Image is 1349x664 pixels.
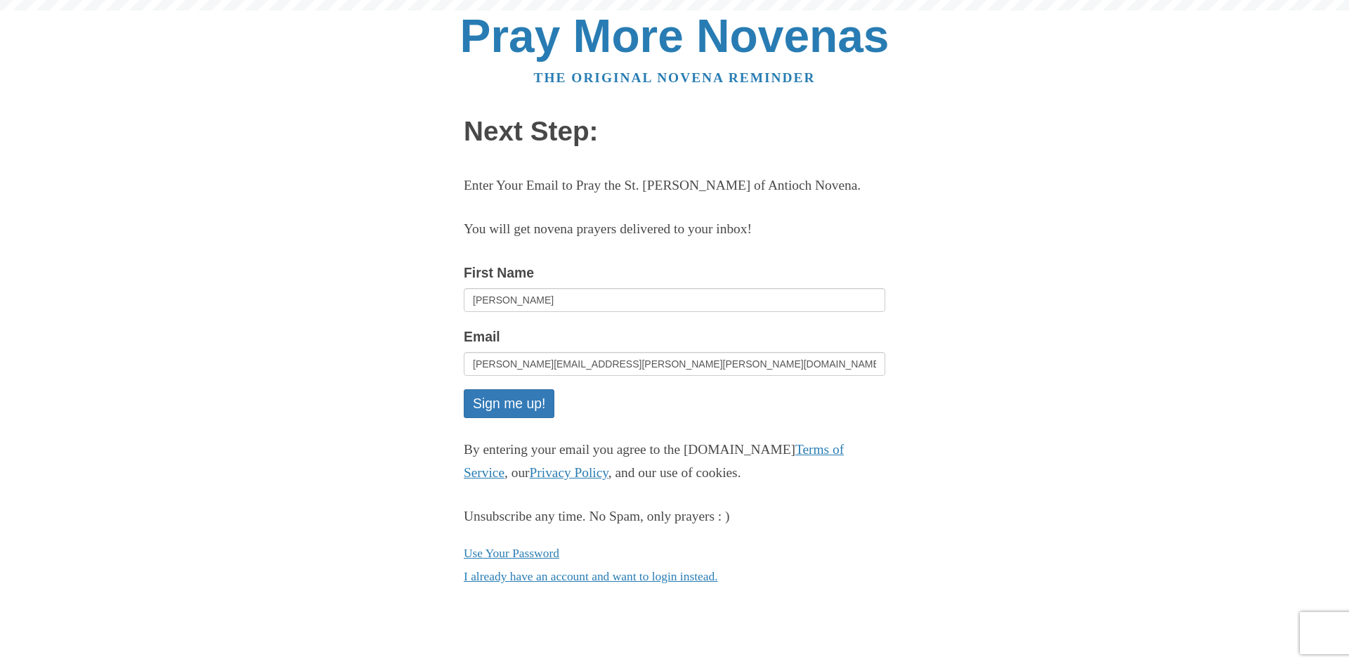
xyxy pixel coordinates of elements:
input: Optional [464,288,885,312]
a: I already have an account and want to login instead. [464,569,718,583]
p: Enter Your Email to Pray the St. [PERSON_NAME] of Antioch Novena. [464,174,885,197]
button: Sign me up! [464,389,554,418]
a: Use Your Password [464,546,559,560]
h1: Next Step: [464,117,885,147]
a: Privacy Policy [530,465,608,480]
label: Email [464,325,500,349]
a: The original novena reminder [534,70,816,85]
p: By entering your email you agree to the [DOMAIN_NAME] , our , and our use of cookies. [464,438,885,485]
div: Unsubscribe any time. No Spam, only prayers : ) [464,505,885,528]
p: You will get novena prayers delivered to your inbox! [464,218,885,241]
label: First Name [464,261,534,285]
a: Pray More Novenas [460,10,889,62]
